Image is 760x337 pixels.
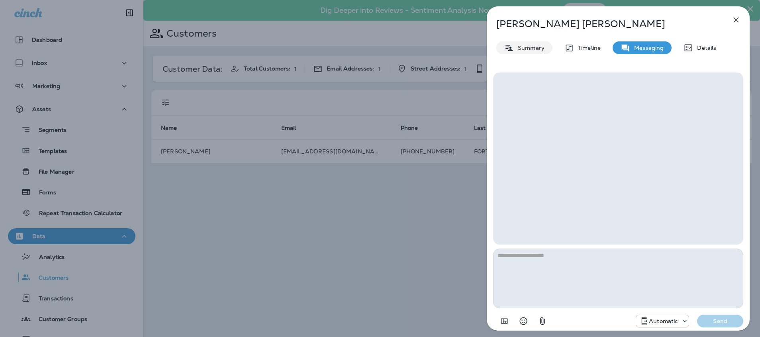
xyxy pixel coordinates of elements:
[496,313,512,329] button: Add in a premade template
[515,313,531,329] button: Select an emoji
[496,18,714,29] p: [PERSON_NAME] [PERSON_NAME]
[574,45,601,51] p: Timeline
[630,45,664,51] p: Messaging
[693,45,716,51] p: Details
[514,45,545,51] p: Summary
[649,318,678,324] p: Automatic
